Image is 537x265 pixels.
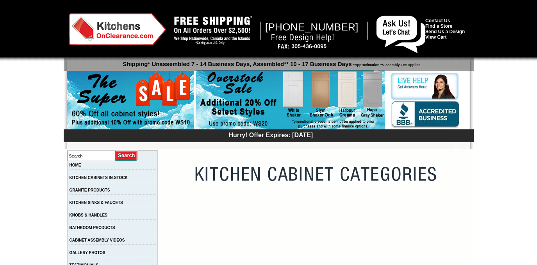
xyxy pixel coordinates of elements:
[70,251,105,255] a: GALLERY PHOTOS
[425,34,446,40] a: View Cart
[70,175,128,180] a: KITCHEN CABINETS IN-STOCK
[68,57,474,67] p: Shipping* Unassembled 7 - 14 Business Days, Assembled** 10 - 17 Business Days
[425,29,465,34] a: Send Us a Design
[265,21,359,33] span: [PHONE_NUMBER]
[70,238,125,242] a: CABINET ASSEMBLY VIDEOS
[70,226,115,230] a: BATHROOM PRODUCTS
[70,213,107,217] a: KNOBS & HANDLES
[425,18,450,23] a: Contact Us
[116,150,138,161] input: Submit
[352,61,421,67] span: *Approximation **Assembly Fee Applies
[425,23,452,29] a: Find a Store
[70,163,81,167] a: HOME
[68,131,474,139] div: Hurry! Offer Expires: [DATE]
[70,188,110,192] a: GRANITE PRODUCTS
[70,201,123,205] a: KITCHEN SINKS & FAUCETS
[69,13,166,45] img: Kitchens on Clearance Logo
